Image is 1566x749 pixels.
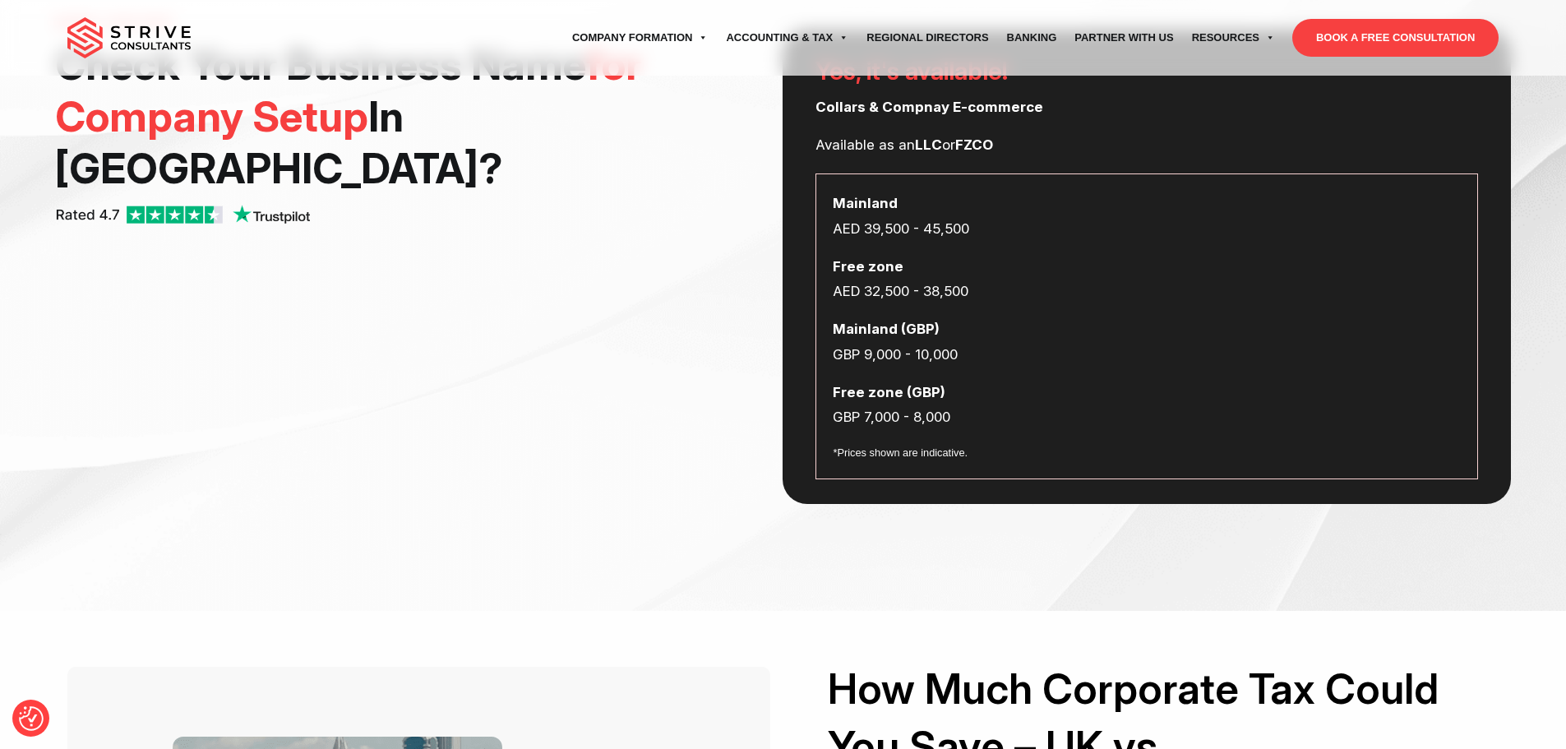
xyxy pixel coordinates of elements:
a: BOOK A FREE CONSULTATION [1292,19,1499,57]
button: Consent Preferences [19,706,44,731]
strong: Free zone (GBP) [833,384,945,400]
strong: Free zone [833,258,903,275]
img: main-logo.svg [67,17,191,58]
p: Available as an or [815,132,1478,157]
p: AED 32,500 - 38,500 [833,254,1461,304]
a: Accounting & Tax [717,15,857,61]
a: Banking [998,15,1066,61]
a: Resources [1183,15,1284,61]
img: Revisit consent button [19,706,44,731]
p: GBP 9,000 - 10,000 [833,317,1461,367]
strong: FZCO [955,136,993,153]
small: *Prices shown are indicative. [833,446,968,459]
p: AED 39,500 - 45,500 [833,191,1461,241]
p: GBP 7,000 - 8,000 [833,380,1461,430]
strong: Collars & Compnay E-commerce [815,99,1043,115]
a: Partner with Us [1065,15,1182,61]
strong: Mainland [833,195,898,211]
a: Regional Directors [857,15,997,61]
h1: Check Your Business Name In [GEOGRAPHIC_DATA] ? [55,39,681,195]
a: Company Formation [563,15,718,61]
strong: LLC [915,136,942,153]
strong: Mainland (GBP) [833,321,940,337]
